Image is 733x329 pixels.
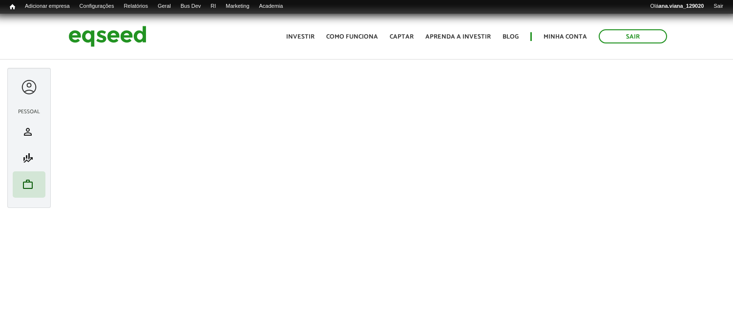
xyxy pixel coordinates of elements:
a: Captar [390,34,414,40]
a: Investir [286,34,314,40]
a: finance_mode [15,152,43,164]
a: Adicionar empresa [20,2,75,10]
a: work [15,179,43,190]
a: person [15,126,43,138]
a: Sair [709,2,728,10]
a: Academia [254,2,288,10]
li: Minha simulação [13,145,45,171]
a: RI [206,2,221,10]
a: Sair [599,29,667,43]
li: Meu perfil [13,119,45,145]
a: Marketing [221,2,254,10]
span: Início [10,3,15,10]
a: Aprenda a investir [425,34,491,40]
a: Bus Dev [176,2,206,10]
a: Expandir menu [20,78,38,96]
a: Blog [503,34,519,40]
a: Geral [153,2,176,10]
span: person [22,126,34,138]
img: EqSeed [68,23,147,49]
h2: Pessoal [13,109,45,115]
span: finance_mode [22,152,34,164]
span: work [22,179,34,190]
a: Minha conta [544,34,587,40]
li: Meu portfólio [13,171,45,198]
a: Oláana.viana_129020 [646,2,709,10]
a: Como funciona [326,34,378,40]
strong: ana.viana_129020 [659,3,704,9]
a: Início [5,2,20,12]
a: Relatórios [119,2,152,10]
a: Configurações [75,2,119,10]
